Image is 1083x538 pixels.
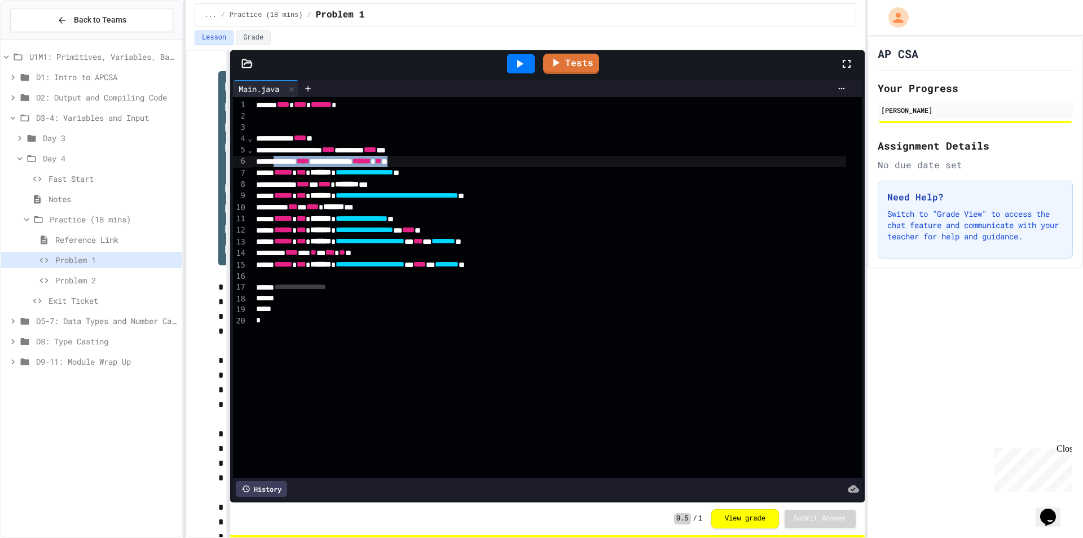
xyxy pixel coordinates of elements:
[233,213,247,225] div: 11
[233,294,247,305] div: 18
[307,11,311,20] span: /
[878,46,918,62] h1: AP CSA
[878,80,1073,96] h2: Your Progress
[36,112,178,124] span: D3-4: Variables and Input
[877,5,912,30] div: My Account
[233,111,247,122] div: 2
[233,133,247,145] div: 4
[36,71,178,83] span: D1: Intro to APCSA
[878,158,1073,172] div: No due date set
[233,237,247,248] div: 13
[49,295,178,307] span: Exit Ticket
[887,208,1063,242] p: Switch to "Grade View" to access the chat feature and communicate with your teacher for help and ...
[36,335,178,347] span: D8: Type Casting
[247,145,253,154] span: Fold line
[233,248,247,259] div: 14
[543,54,599,74] a: Tests
[43,152,178,164] span: Day 4
[236,30,271,45] button: Grade
[50,213,178,225] span: Practice (18 mins)
[55,234,178,246] span: Reference Link
[698,514,702,523] span: 1
[29,51,178,63] span: U1M1: Primitives, Variables, Basic I/O
[49,173,178,185] span: Fast Start
[5,5,78,72] div: Chat with us now!Close
[233,282,247,293] div: 17
[233,156,247,167] div: 6
[233,260,247,271] div: 15
[711,509,779,528] button: View grade
[204,11,217,20] span: ...
[233,168,247,179] div: 7
[221,11,225,20] span: /
[316,8,364,22] span: Problem 1
[55,254,178,266] span: Problem 1
[878,138,1073,154] h2: Assignment Details
[233,190,247,202] div: 9
[887,190,1063,204] h3: Need Help?
[233,80,299,97] div: Main.java
[233,122,247,133] div: 3
[233,304,247,316] div: 19
[693,514,697,523] span: /
[36,91,178,103] span: D2: Output and Compiling Code
[233,179,247,190] div: 8
[236,481,287,497] div: History
[55,274,178,286] span: Problem 2
[233,316,247,327] div: 20
[785,510,856,528] button: Submit Answer
[230,11,303,20] span: Practice (18 mins)
[794,514,847,523] span: Submit Answer
[10,8,173,32] button: Back to Teams
[1036,493,1072,527] iframe: chat widget
[674,513,691,524] span: 0.5
[233,202,247,213] div: 10
[195,30,234,45] button: Lesson
[247,134,253,143] span: Fold line
[881,105,1069,115] div: [PERSON_NAME]
[233,271,247,282] div: 16
[233,99,247,111] div: 1
[36,356,178,368] span: D9-11: Module Wrap Up
[74,14,126,26] span: Back to Teams
[233,83,285,95] div: Main.java
[43,132,178,144] span: Day 3
[233,145,247,156] div: 5
[49,193,178,205] span: Notes
[233,225,247,236] div: 12
[36,315,178,327] span: D5-7: Data Types and Number Calculations
[989,444,1072,492] iframe: chat widget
